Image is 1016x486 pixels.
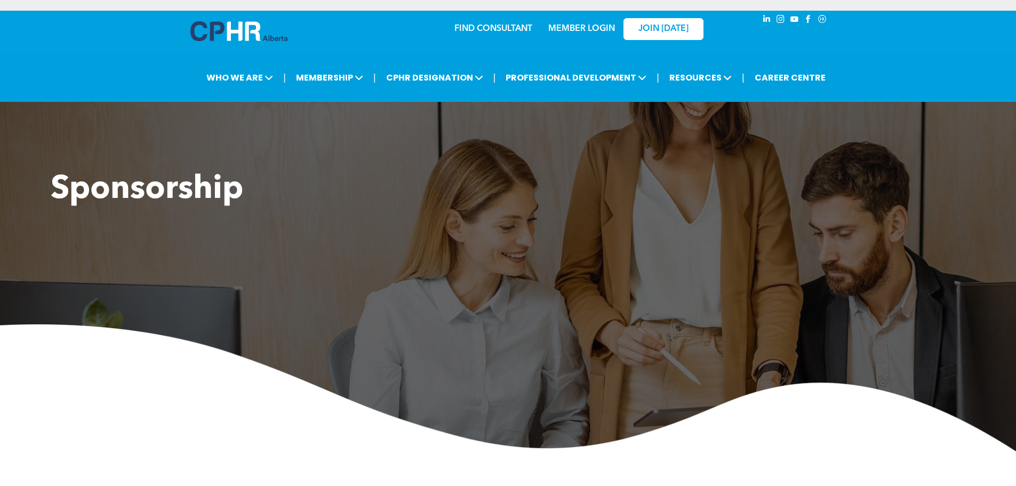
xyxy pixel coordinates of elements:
[493,67,496,89] li: |
[761,13,773,28] a: linkedin
[751,68,829,87] a: CAREER CENTRE
[657,67,659,89] li: |
[203,68,276,87] span: WHO WE ARE
[454,25,532,33] a: FIND CONSULTANT
[666,68,735,87] span: RESOURCES
[742,67,745,89] li: |
[373,67,376,89] li: |
[383,68,486,87] span: CPHR DESIGNATION
[502,68,650,87] span: PROFESSIONAL DEVELOPMENT
[789,13,801,28] a: youtube
[803,13,814,28] a: facebook
[190,21,287,41] img: A blue and white logo for cp alberta
[548,25,615,33] a: MEMBER LOGIN
[623,18,703,40] a: JOIN [DATE]
[51,174,243,206] span: Sponsorship
[817,13,828,28] a: Social network
[638,24,689,34] span: JOIN [DATE]
[293,68,366,87] span: MEMBERSHIP
[283,67,286,89] li: |
[775,13,787,28] a: instagram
